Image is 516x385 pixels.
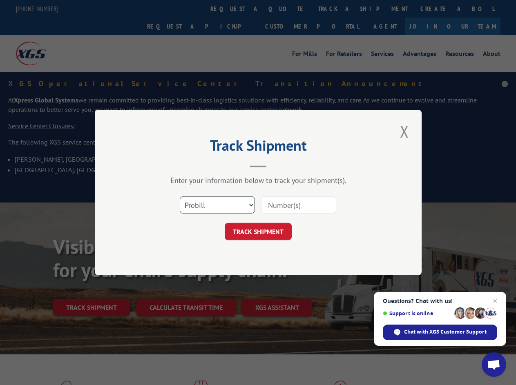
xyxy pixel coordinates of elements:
[383,310,451,316] span: Support is online
[225,223,292,240] button: TRACK SHIPMENT
[136,176,381,185] div: Enter your information below to track your shipment(s).
[404,328,487,336] span: Chat with XGS Customer Support
[383,298,497,304] span: Questions? Chat with us!
[383,325,497,340] span: Chat with XGS Customer Support
[136,140,381,155] h2: Track Shipment
[261,196,336,214] input: Number(s)
[482,352,506,377] a: Open chat
[398,120,411,142] button: Close modal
